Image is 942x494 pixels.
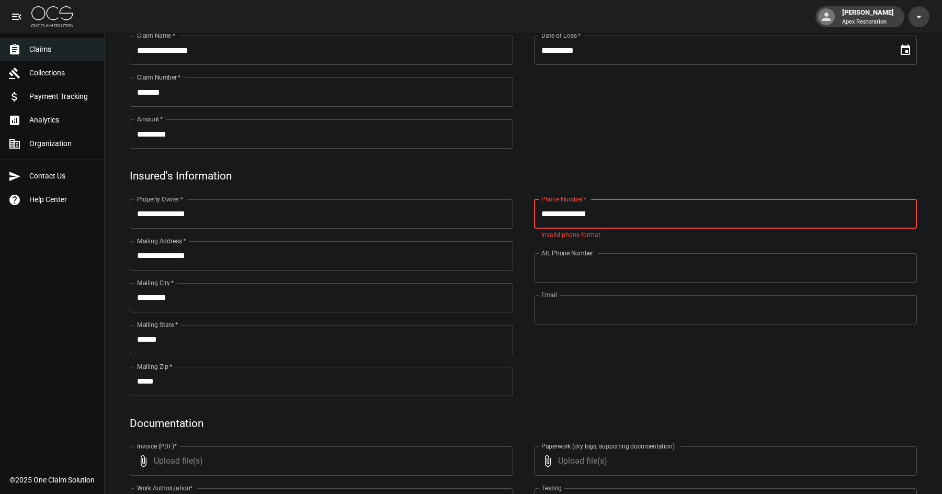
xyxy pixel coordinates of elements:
[541,230,910,241] p: Invalid phone format.
[29,194,96,205] span: Help Center
[541,442,675,451] label: Paperwork (dry logs, supporting documentation)
[31,6,73,27] img: ocs-logo-white-transparent.png
[842,18,894,27] p: Apex Restoration
[29,138,96,149] span: Organization
[29,68,96,78] span: Collections
[154,446,485,476] span: Upload file(s)
[838,7,898,26] div: [PERSON_NAME]
[137,73,180,82] label: Claim Number
[137,237,186,245] label: Mailing Address
[541,484,562,492] label: Testing
[541,249,593,257] label: Alt. Phone Number
[29,171,96,182] span: Contact Us
[137,278,174,287] label: Mailing City
[29,115,96,126] span: Analytics
[137,362,173,371] label: Mailing Zip
[6,6,27,27] button: open drawer
[137,115,163,124] label: Amount
[137,484,193,492] label: Work Authorization*
[137,442,177,451] label: Invoice (PDF)*
[29,91,96,102] span: Payment Tracking
[29,44,96,55] span: Claims
[541,290,557,299] label: Email
[558,446,889,476] span: Upload file(s)
[137,195,184,204] label: Property Owner
[541,195,586,204] label: Phone Number
[9,475,95,485] div: © 2025 One Claim Solution
[137,320,178,329] label: Mailing State
[137,31,175,40] label: Claim Name
[541,31,581,40] label: Date of Loss
[895,40,916,61] button: Choose date, selected date is Sep 18, 2025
